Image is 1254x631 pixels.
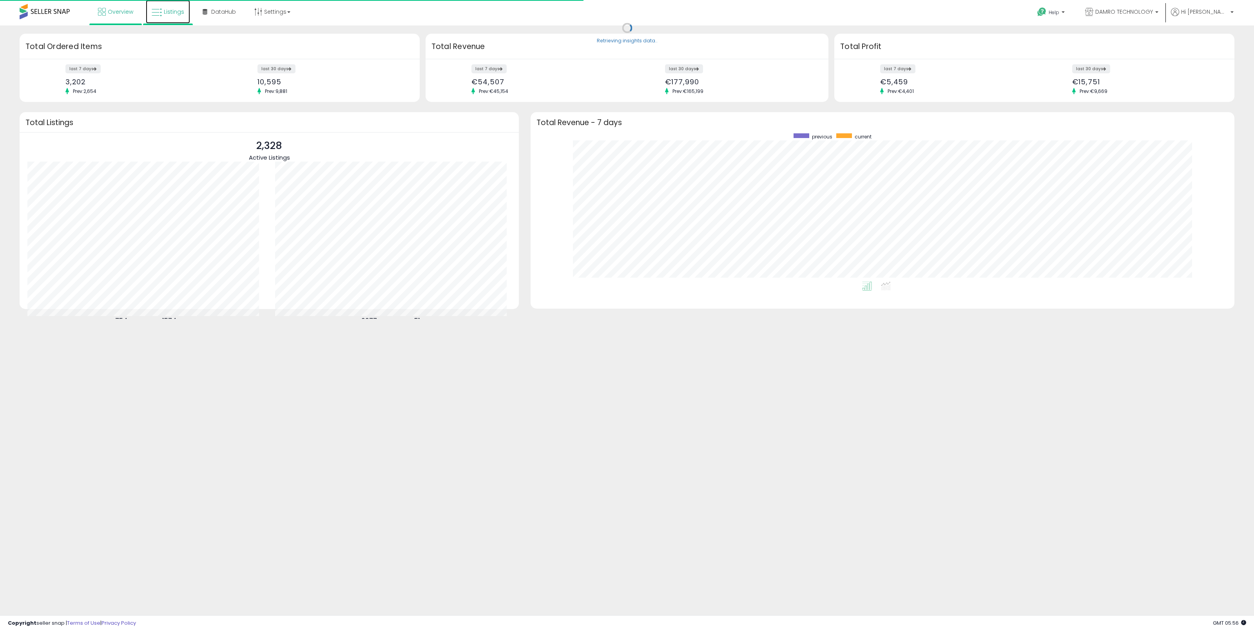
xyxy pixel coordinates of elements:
[164,8,184,16] span: Listings
[25,41,414,52] h3: Total Ordered Items
[665,78,815,86] div: €177,990
[536,120,1229,125] h3: Total Revenue - 7 days
[361,316,377,326] b: 2277
[1031,1,1073,25] a: Help
[1171,8,1234,25] a: Hi [PERSON_NAME]
[471,64,507,73] label: last 7 days
[1049,9,1059,16] span: Help
[211,8,236,16] span: DataHub
[665,64,703,73] label: last 30 days
[1072,64,1110,73] label: last 30 days
[115,316,128,326] b: 754
[65,64,101,73] label: last 7 days
[65,78,214,86] div: 3,202
[884,88,918,95] span: Prev: €4,401
[69,88,100,95] span: Prev: 2,654
[1095,8,1153,16] span: DAMRO TECHNOLOGY
[108,8,133,16] span: Overview
[1037,7,1047,17] i: Get Help
[840,41,1229,52] h3: Total Profit
[414,316,420,326] b: 51
[25,120,513,125] h3: Total Listings
[471,78,621,86] div: €54,507
[669,88,707,95] span: Prev: €165,199
[261,88,291,95] span: Prev: 9,881
[162,316,177,326] b: 1574
[880,78,1029,86] div: €5,459
[257,64,295,73] label: last 30 days
[1076,88,1111,95] span: Prev: €9,669
[1072,78,1221,86] div: €15,751
[855,133,872,140] span: current
[257,78,406,86] div: 10,595
[431,41,823,52] h3: Total Revenue
[249,153,290,162] span: Active Listings
[880,64,915,73] label: last 7 days
[597,38,658,45] div: Retrieving insights data..
[812,133,832,140] span: previous
[249,138,290,153] p: 2,328
[1181,8,1228,16] span: Hi [PERSON_NAME]
[475,88,512,95] span: Prev: €45,154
